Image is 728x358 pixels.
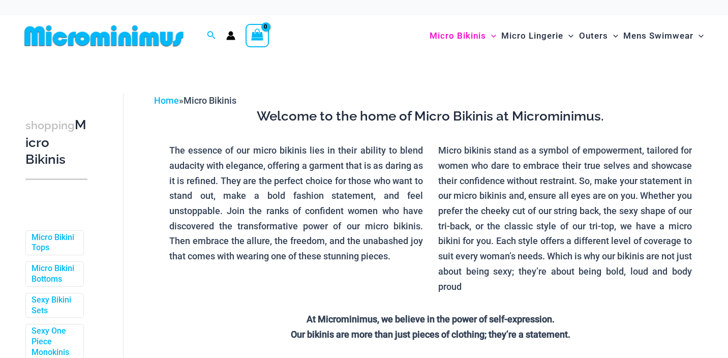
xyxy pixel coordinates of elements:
h3: Welcome to the home of Micro Bikinis at Microminimus. [162,108,700,125]
span: shopping [25,119,75,132]
h3: Micro Bikinis [25,116,87,168]
strong: Our bikinis are more than just pieces of clothing; they’re a statement. [291,329,570,340]
span: Menu Toggle [608,23,618,49]
img: MM SHOP LOGO FLAT [20,24,188,47]
a: View Shopping Cart, empty [246,24,269,47]
a: Sexy Bikini Sets [32,295,76,316]
p: The essence of our micro bikinis lies in their ability to blend audacity with elegance, offering ... [169,143,423,264]
span: Menu Toggle [693,23,704,49]
span: Outers [579,23,608,49]
a: Micro LingerieMenu ToggleMenu Toggle [499,20,576,51]
span: Micro Bikinis [430,23,486,49]
a: Search icon link [207,29,216,42]
a: Home [154,95,179,106]
a: Micro Bikini Bottoms [32,263,76,285]
p: Micro bikinis stand as a symbol of empowerment, tailored for women who dare to embrace their true... [438,143,692,294]
a: Mens SwimwearMenu ToggleMenu Toggle [621,20,706,51]
a: Micro Bikini Tops [32,232,76,254]
nav: Site Navigation [426,19,708,53]
a: OutersMenu ToggleMenu Toggle [577,20,621,51]
a: Sexy One Piece Monokinis [32,326,76,357]
span: Micro Lingerie [501,23,563,49]
a: Account icon link [226,31,235,40]
a: Micro BikinisMenu ToggleMenu Toggle [427,20,499,51]
span: Mens Swimwear [623,23,693,49]
strong: At Microminimus, we believe in the power of self-expression. [307,314,555,324]
span: » [154,95,236,106]
span: Micro Bikinis [184,95,236,106]
span: Menu Toggle [486,23,496,49]
span: Menu Toggle [563,23,573,49]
